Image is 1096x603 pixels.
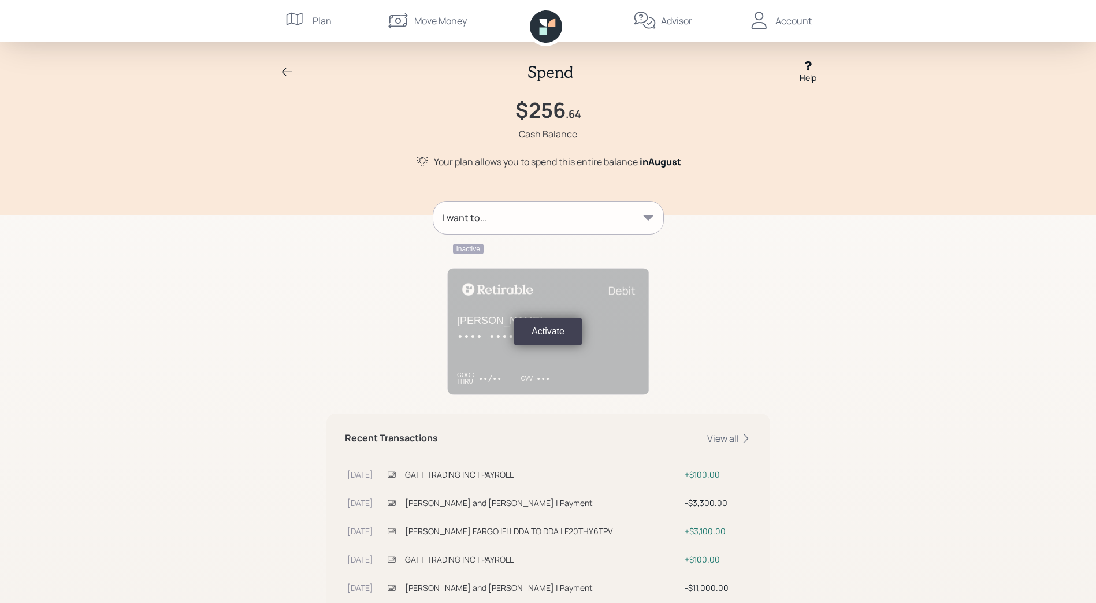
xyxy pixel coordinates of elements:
[685,468,749,481] div: $100.00
[685,553,749,565] div: $100.00
[707,432,752,445] div: View all
[405,525,680,537] div: [PERSON_NAME] FARGO IFI | DDA TO DDA | F20THY6TPV
[347,468,382,481] div: [DATE]
[405,468,680,481] div: GATT TRADING INC | PAYROLL
[347,553,382,565] div: [DATE]
[347,525,382,537] div: [DATE]
[313,14,332,28] div: Plan
[800,72,816,84] div: Help
[347,497,382,509] div: [DATE]
[345,433,438,444] h5: Recent Transactions
[405,582,680,594] div: [PERSON_NAME] and [PERSON_NAME] | Payment
[519,127,577,141] div: Cash Balance
[347,582,382,594] div: [DATE]
[775,14,812,28] div: Account
[443,211,487,225] div: I want to...
[515,98,566,122] h1: $256
[661,14,692,28] div: Advisor
[527,62,573,82] h2: Spend
[685,582,749,594] div: $11,000.00
[640,155,681,168] span: in August
[414,14,467,28] div: Move Money
[405,497,680,509] div: [PERSON_NAME] and [PERSON_NAME] | Payment
[434,155,681,169] div: Your plan allows you to spend this entire balance
[685,497,749,509] div: $3,300.00
[405,553,680,565] div: GATT TRADING INC | PAYROLL
[685,525,749,537] div: $3,100.00
[566,108,581,121] h4: .64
